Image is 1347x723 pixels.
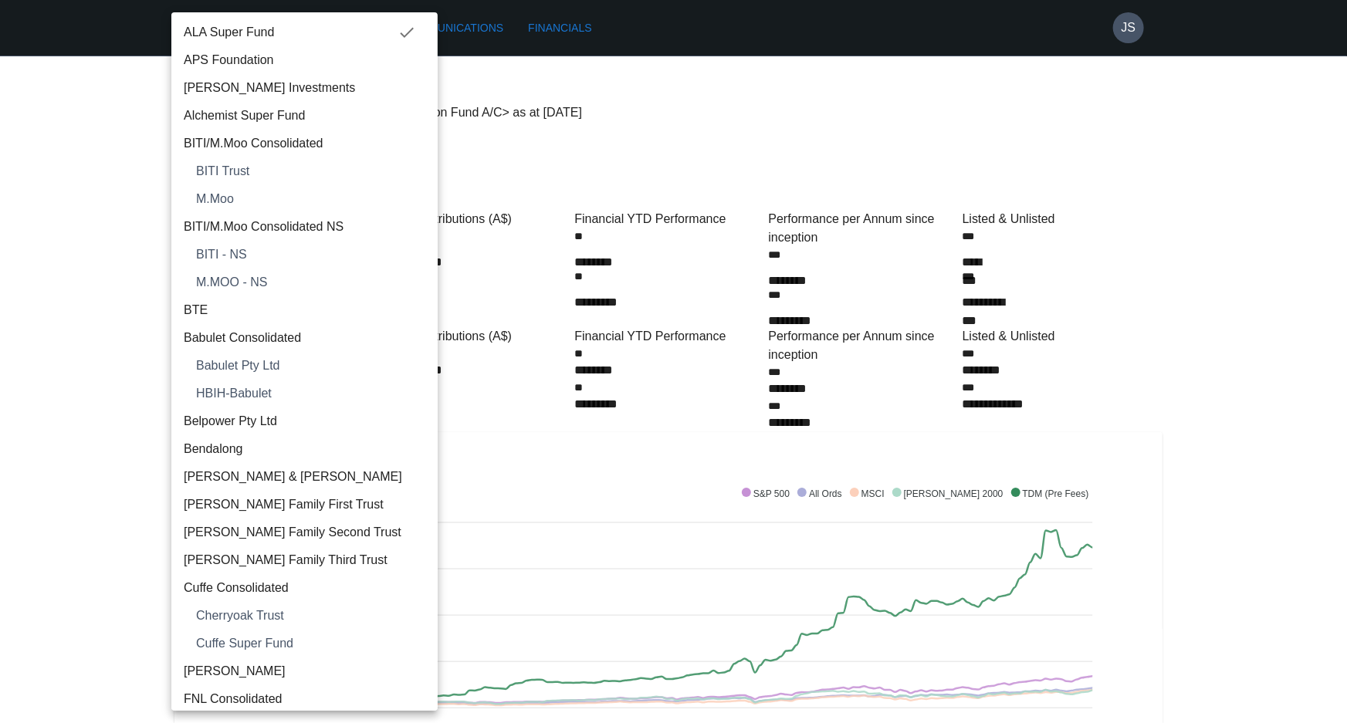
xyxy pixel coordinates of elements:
span: Alchemist Super Fund [184,106,425,125]
span: [PERSON_NAME] [184,662,425,681]
span: ALA Super Fund [184,23,398,42]
span: [PERSON_NAME] Family First Trust [184,495,425,514]
span: APS Foundation [184,51,425,69]
span: BITI/M.Moo Consolidated NS [184,218,425,236]
span: Belpower Pty Ltd [184,412,425,431]
span: [PERSON_NAME] Family Third Trust [184,551,425,569]
span: Babulet Consolidated [184,329,425,347]
span: Bendalong [184,440,425,458]
span: BITI - NS [196,245,425,264]
span: BITI/M.Moo Consolidated [184,134,425,153]
span: Cuffe Super Fund [196,634,425,653]
span: Cherryoak Trust [196,606,425,625]
span: M.MOO - NS [196,273,425,292]
span: [PERSON_NAME] & [PERSON_NAME] [184,468,425,486]
span: M.Moo [196,190,425,208]
span: Babulet Pty Ltd [196,356,425,375]
span: FNL Consolidated [184,690,425,708]
span: BITI Trust [196,162,425,181]
span: HBIH-Babulet [196,384,425,403]
span: [PERSON_NAME] Family Second Trust [184,523,425,542]
span: BTE [184,301,425,319]
span: Cuffe Consolidated [184,579,425,597]
span: [PERSON_NAME] Investments [184,79,425,97]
